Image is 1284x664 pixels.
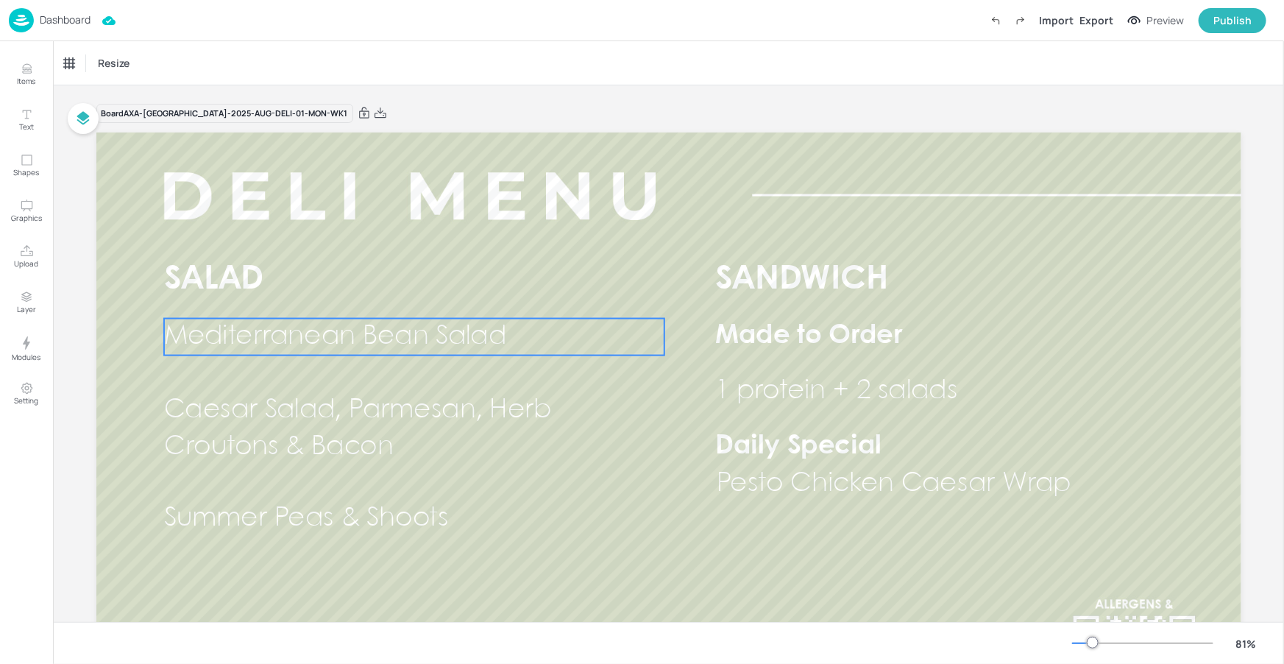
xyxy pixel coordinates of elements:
[1008,8,1033,33] label: Redo (Ctrl + Y)
[163,506,448,531] span: Summer Peas & Shoots
[1199,8,1266,33] button: Publish
[1079,13,1113,28] div: Export
[163,264,263,295] span: SALAD
[40,15,91,25] p: Dashboard
[1228,636,1263,651] div: 81 %
[9,8,34,32] img: logo-86c26b7e.jpg
[1213,13,1252,29] div: Publish
[1039,13,1074,28] div: Import
[95,55,132,71] span: Resize
[714,434,882,459] span: Daily Special
[714,379,957,404] span: 1 protein + 2 salads
[983,8,1008,33] label: Undo (Ctrl + Z)
[96,104,353,124] div: Board AXA-[GEOGRAPHIC_DATA]-2025-AUG-DELI-01-MON-WK1
[163,324,506,349] span: Mediterranean Bean Salad
[714,323,901,348] span: Made to Order
[1119,10,1193,32] button: Preview
[714,264,888,295] span: SANDWICH
[163,398,551,459] span: Caesar Salad, Parmesan, Herb Croutons & Bacon
[1146,13,1184,29] div: Preview
[716,471,1071,496] span: Pesto Chicken Caesar Wrap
